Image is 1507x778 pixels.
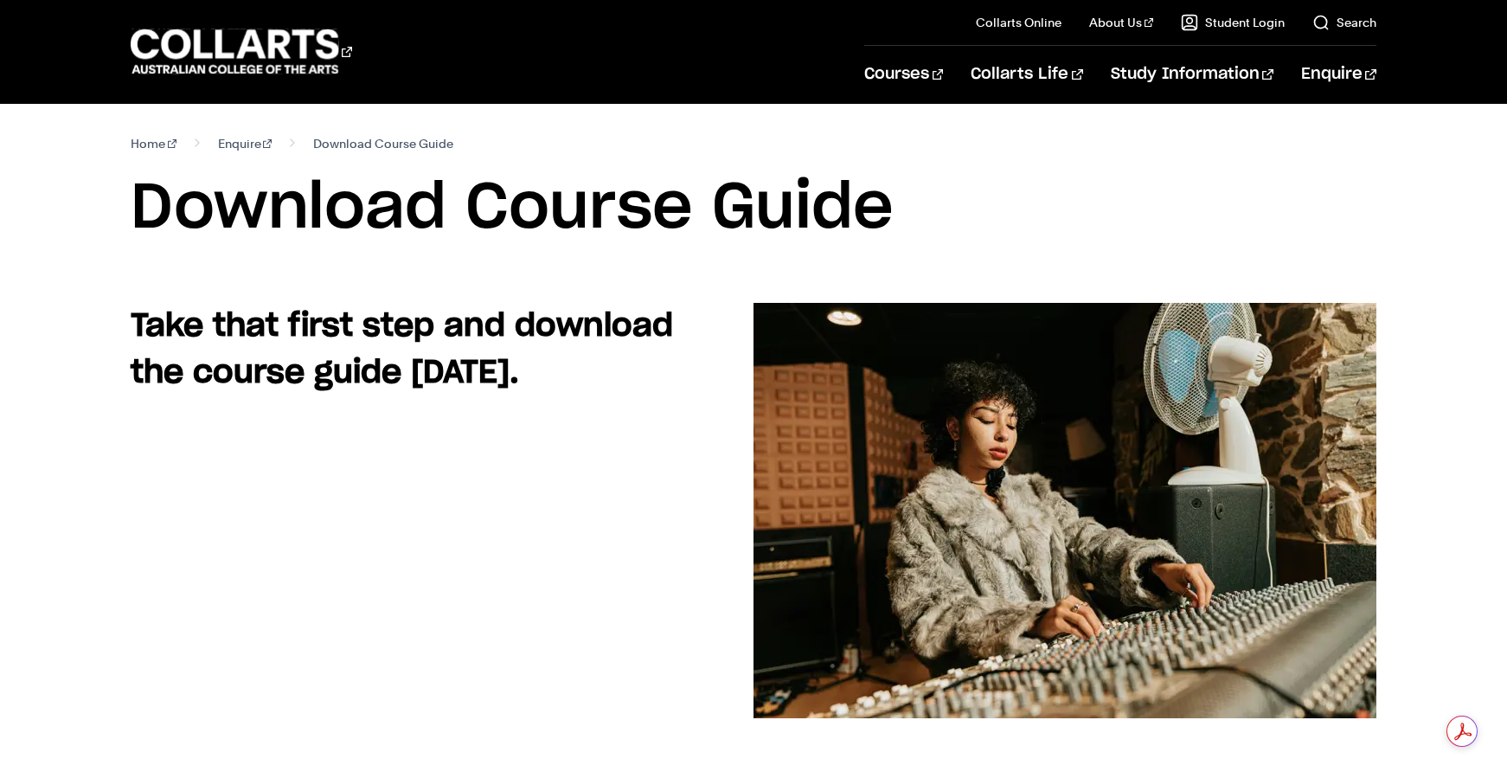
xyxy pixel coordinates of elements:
[1312,14,1376,31] a: Search
[218,132,273,156] a: Enquire
[1111,46,1273,103] a: Study Information
[131,27,352,76] div: Go to homepage
[313,132,453,156] span: Download Course Guide
[1089,14,1153,31] a: About Us
[1181,14,1285,31] a: Student Login
[131,132,176,156] a: Home
[131,170,1376,248] h1: Download Course Guide
[131,311,673,389] strong: Take that first step and download the course guide [DATE].
[971,46,1082,103] a: Collarts Life
[864,46,943,103] a: Courses
[976,14,1061,31] a: Collarts Online
[1301,46,1376,103] a: Enquire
